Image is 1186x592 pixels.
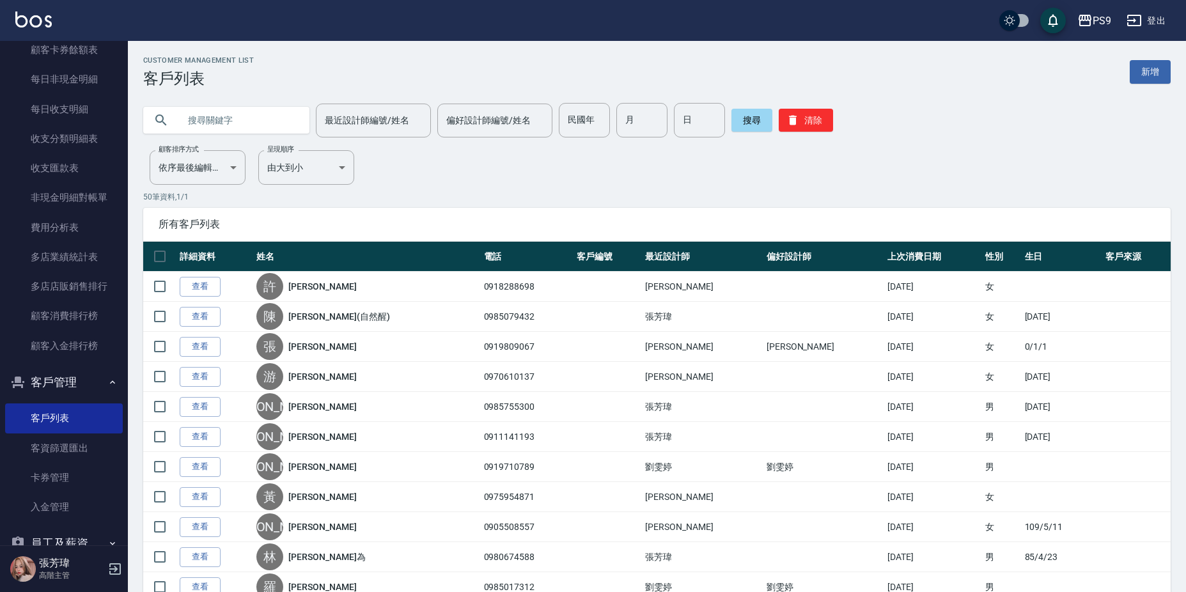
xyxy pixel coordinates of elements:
td: 0985079432 [481,302,574,332]
a: 查看 [180,397,221,417]
td: [PERSON_NAME] [642,332,763,362]
a: [PERSON_NAME](自然醒) [288,310,389,323]
td: 0/1/1 [1022,332,1102,362]
td: 0975954871 [481,482,574,512]
a: 查看 [180,277,221,297]
td: 女 [982,512,1022,542]
div: 許 [256,273,283,300]
img: Person [10,556,36,582]
th: 詳細資料 [176,242,253,272]
a: [PERSON_NAME] [288,340,356,353]
button: 員工及薪資 [5,527,123,560]
td: 0919809067 [481,332,574,362]
td: 張芳瑋 [642,302,763,332]
div: [PERSON_NAME] [256,513,283,540]
a: [PERSON_NAME] [288,370,356,383]
a: 收支分類明細表 [5,124,123,153]
div: 張 [256,333,283,360]
div: 由大到小 [258,150,354,185]
td: 張芳瑋 [642,392,763,422]
td: [DATE] [1022,392,1102,422]
td: 劉雯婷 [642,452,763,482]
th: 姓名 [253,242,480,272]
a: 多店業績統計表 [5,242,123,272]
a: 查看 [180,307,221,327]
h5: 張芳瑋 [39,557,104,570]
div: [PERSON_NAME] [256,423,283,450]
button: 客戶管理 [5,366,123,399]
td: 0980674588 [481,542,574,572]
th: 上次消費日期 [884,242,982,272]
a: 入金管理 [5,492,123,522]
div: 陳 [256,303,283,330]
td: 張芳瑋 [642,542,763,572]
a: 非現金明細對帳單 [5,183,123,212]
td: [DATE] [1022,362,1102,392]
td: 0970610137 [481,362,574,392]
td: 0918288698 [481,272,574,302]
a: 顧客入金排行榜 [5,331,123,361]
td: 女 [982,362,1022,392]
td: [PERSON_NAME] [763,332,884,362]
a: [PERSON_NAME] [288,400,356,413]
td: [DATE] [884,272,982,302]
a: 查看 [180,367,221,387]
span: 所有客戶列表 [159,218,1155,231]
td: [PERSON_NAME] [642,512,763,542]
td: 張芳瑋 [642,422,763,452]
td: 85/4/23 [1022,542,1102,572]
td: [DATE] [1022,422,1102,452]
input: 搜尋關鍵字 [179,103,299,137]
button: PS9 [1072,8,1116,34]
button: save [1040,8,1066,33]
th: 生日 [1022,242,1102,272]
a: [PERSON_NAME] [288,460,356,473]
div: 黃 [256,483,283,510]
td: [DATE] [884,542,982,572]
a: 收支匯款表 [5,153,123,183]
button: 搜尋 [731,109,772,132]
td: [PERSON_NAME] [642,362,763,392]
td: 0919710789 [481,452,574,482]
td: 0911141193 [481,422,574,452]
a: 查看 [180,487,221,507]
a: 查看 [180,457,221,477]
td: 男 [982,542,1022,572]
div: [PERSON_NAME] [256,393,283,420]
td: 男 [982,422,1022,452]
th: 客戶編號 [573,242,642,272]
td: [DATE] [1022,302,1102,332]
th: 偏好設計師 [763,242,884,272]
div: [PERSON_NAME] [256,453,283,480]
div: 林 [256,543,283,570]
td: [DATE] [884,452,982,482]
a: 每日收支明細 [5,95,123,124]
td: [DATE] [884,392,982,422]
td: 男 [982,392,1022,422]
td: [DATE] [884,332,982,362]
th: 最近設計師 [642,242,763,272]
a: [PERSON_NAME] [288,280,356,293]
button: 清除 [779,109,833,132]
a: 客戶列表 [5,403,123,433]
p: 50 筆資料, 1 / 1 [143,191,1171,203]
td: [DATE] [884,512,982,542]
p: 高階主管 [39,570,104,581]
th: 電話 [481,242,574,272]
a: 卡券管理 [5,463,123,492]
td: 0985755300 [481,392,574,422]
td: [PERSON_NAME] [642,482,763,512]
a: [PERSON_NAME] [288,520,356,533]
button: 登出 [1121,9,1171,33]
h2: Customer Management List [143,56,254,65]
td: 男 [982,452,1022,482]
td: 劉雯婷 [763,452,884,482]
td: 109/5/11 [1022,512,1102,542]
td: [DATE] [884,302,982,332]
div: PS9 [1093,13,1111,29]
h3: 客戶列表 [143,70,254,88]
td: [DATE] [884,422,982,452]
a: [PERSON_NAME]為 [288,550,365,563]
th: 性別 [982,242,1022,272]
a: [PERSON_NAME] [288,490,356,503]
